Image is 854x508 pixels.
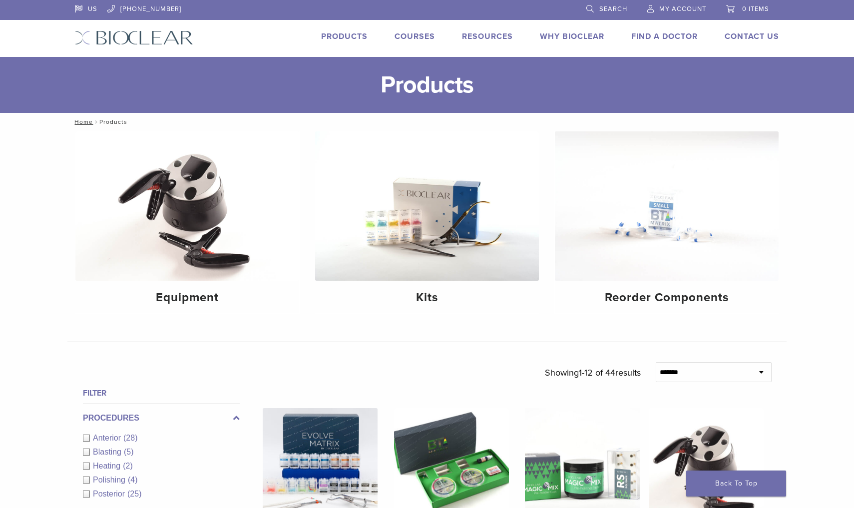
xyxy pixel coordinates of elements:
span: / [93,119,99,124]
span: Polishing [93,476,128,484]
span: Posterior [93,490,127,498]
p: Showing results [545,362,641,383]
span: (2) [123,462,133,470]
img: Reorder Components [555,131,779,281]
img: Kits [315,131,539,281]
nav: Products [67,113,787,131]
a: Why Bioclear [540,31,604,41]
span: (5) [124,448,134,456]
a: Equipment [75,131,299,313]
a: Reorder Components [555,131,779,313]
h4: Reorder Components [563,289,771,307]
img: Bioclear [75,30,193,45]
a: Find A Doctor [631,31,698,41]
span: 0 items [742,5,769,13]
span: Anterior [93,434,123,442]
label: Procedures [83,412,240,424]
a: Resources [462,31,513,41]
h4: Filter [83,387,240,399]
span: Heating [93,462,123,470]
a: Back To Top [686,471,786,497]
a: Courses [395,31,435,41]
span: (28) [123,434,137,442]
img: Equipment [75,131,299,281]
h4: Kits [323,289,531,307]
span: (4) [128,476,138,484]
h4: Equipment [83,289,291,307]
a: Home [71,118,93,125]
span: My Account [659,5,706,13]
span: Blasting [93,448,124,456]
a: Products [321,31,368,41]
a: Kits [315,131,539,313]
span: Search [599,5,627,13]
span: (25) [127,490,141,498]
a: Contact Us [725,31,779,41]
span: 1-12 of 44 [579,367,615,378]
